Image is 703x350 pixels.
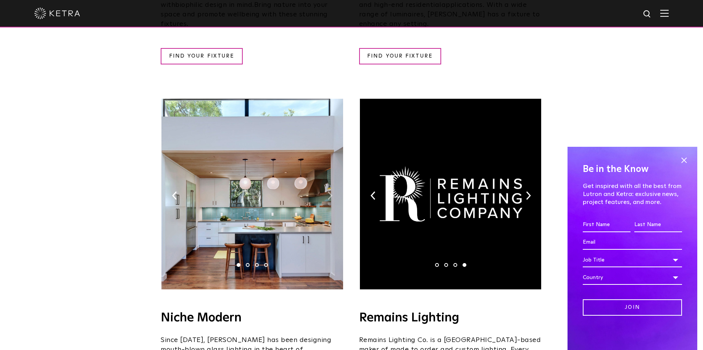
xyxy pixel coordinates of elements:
a: FIND YOUR FIXTURE [161,48,243,64]
img: Hamburger%20Nav.svg [660,10,669,17]
img: arrow-right-black.svg [526,191,531,200]
input: Last Name [634,218,682,232]
img: search icon [643,10,652,19]
div: Country [583,270,682,285]
h4: Remains Lighting​ [359,312,542,324]
h4: Niche Modern [161,312,344,324]
img: arrow-right-black.svg [327,191,332,200]
input: Email [583,235,682,250]
div: Job Title [583,253,682,267]
input: Join [583,299,682,316]
p: Get inspired with all the best from Lutron and Ketra: exclusive news, project features, and more. [583,182,682,206]
img: arrow-left-black.svg [371,191,376,200]
h4: Be in the Know [583,162,682,177]
img: Niche-Oplaine-Solitaire-Interlock-House-1400.jpg [161,99,343,289]
img: ketra-logo-2019-white [34,8,80,19]
img: arrow-left-black.svg [172,191,177,200]
a: FIND YOUR FIXTURE [359,48,441,64]
input: First Name [583,218,630,232]
img: RemainsLightingCoKetraLogo.jpg [360,99,541,289]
